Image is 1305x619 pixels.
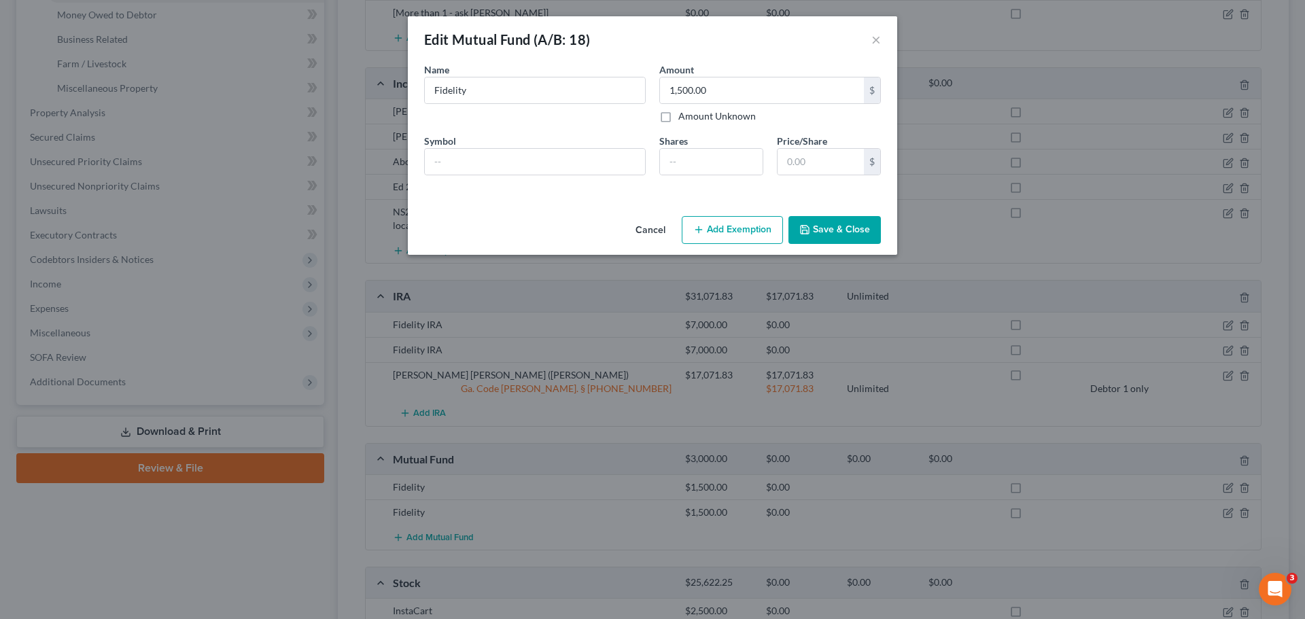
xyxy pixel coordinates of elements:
[788,216,881,245] button: Save & Close
[864,149,880,175] div: $
[424,30,590,49] div: Edit Mutual Fund (A/B: 18)
[660,149,763,175] input: --
[871,31,881,48] button: ×
[425,77,645,103] input: Enter name...
[424,134,456,148] label: Symbol
[864,77,880,103] div: $
[678,109,756,123] label: Amount Unknown
[777,134,827,148] label: Price/Share
[659,134,688,148] label: Shares
[625,217,676,245] button: Cancel
[659,63,694,77] label: Amount
[682,216,783,245] button: Add Exemption
[1259,573,1291,605] iframe: Intercom live chat
[1287,573,1298,584] span: 3
[425,149,645,175] input: --
[424,64,449,75] span: Name
[660,77,864,103] input: 0.00
[778,149,864,175] input: 0.00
